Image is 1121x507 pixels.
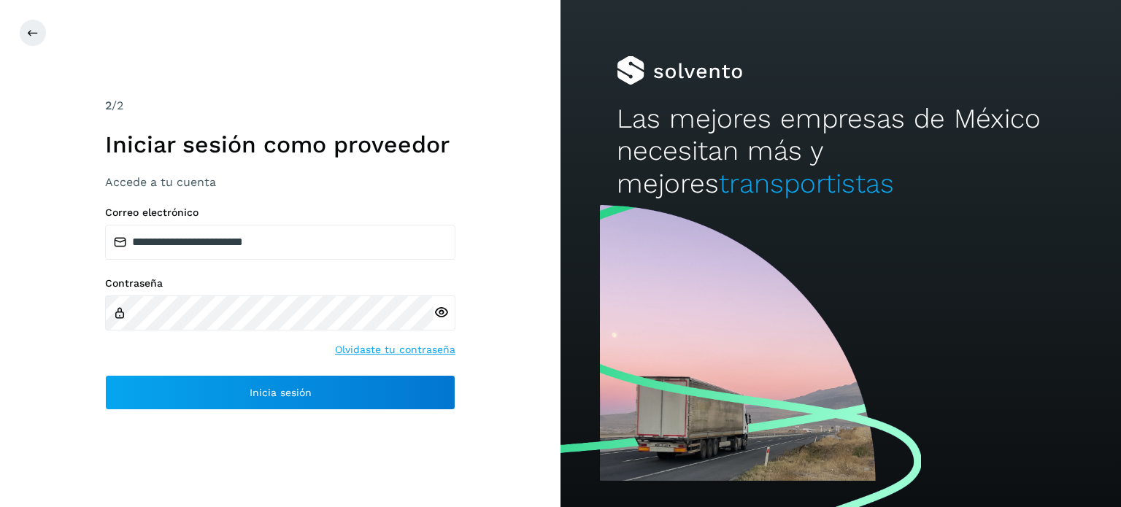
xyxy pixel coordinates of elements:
[105,206,455,219] label: Correo electrónico
[335,342,455,357] a: Olvidaste tu contraseña
[105,175,455,189] h3: Accede a tu cuenta
[719,168,894,199] span: transportistas
[105,98,112,112] span: 2
[105,277,455,290] label: Contraseña
[105,131,455,158] h1: Iniciar sesión como proveedor
[617,103,1065,200] h2: Las mejores empresas de México necesitan más y mejores
[105,97,455,115] div: /2
[105,375,455,410] button: Inicia sesión
[250,387,312,398] span: Inicia sesión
